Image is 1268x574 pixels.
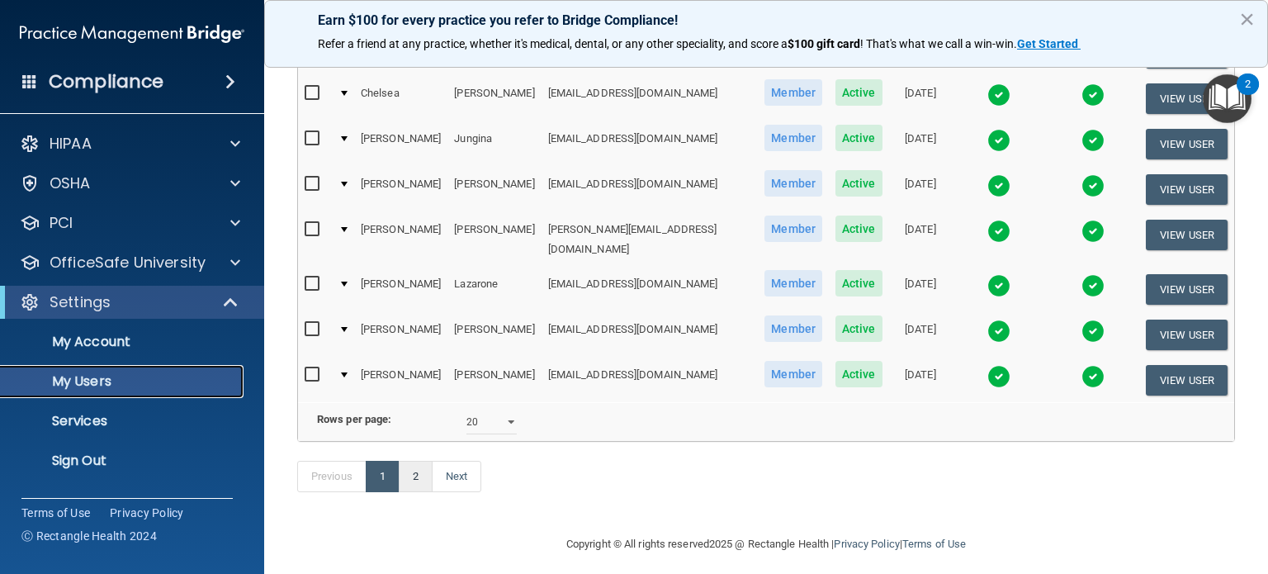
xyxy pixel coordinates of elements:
img: tick.e7d51cea.svg [1081,320,1105,343]
td: [DATE] [889,267,952,312]
a: Previous [297,461,367,492]
td: [DATE] [889,312,952,358]
span: Member [764,170,822,197]
button: View User [1146,220,1228,250]
p: OfficeSafe University [50,253,206,273]
img: tick.e7d51cea.svg [1081,174,1105,197]
a: Privacy Policy [834,538,899,550]
a: OfficeSafe University [20,253,240,273]
td: [PERSON_NAME] [447,212,541,267]
img: PMB logo [20,17,244,50]
td: [PERSON_NAME] [447,358,541,402]
span: Active [835,170,882,197]
a: 1 [366,461,400,492]
a: Get Started [1017,37,1081,50]
span: Active [835,361,882,387]
button: View User [1146,174,1228,205]
td: [DATE] [889,358,952,402]
span: Active [835,79,882,106]
p: Earn $100 for every practice you refer to Bridge Compliance! [318,12,1214,28]
a: Terms of Use [21,505,90,521]
img: tick.e7d51cea.svg [1081,129,1105,152]
p: Sign Out [11,453,236,469]
td: [PERSON_NAME][EMAIL_ADDRESS][DOMAIN_NAME] [542,212,759,267]
td: [EMAIL_ADDRESS][DOMAIN_NAME] [542,267,759,312]
a: HIPAA [20,134,240,154]
td: Lazarone [447,267,541,312]
img: tick.e7d51cea.svg [1081,274,1105,297]
td: [PERSON_NAME] [354,358,447,402]
button: Open Resource Center, 2 new notifications [1203,74,1251,123]
p: PCI [50,213,73,233]
img: tick.e7d51cea.svg [987,365,1010,388]
button: View User [1146,83,1228,114]
img: tick.e7d51cea.svg [987,220,1010,243]
td: Chelsea [354,76,447,121]
span: ! That's what we call a win-win. [860,37,1017,50]
b: Rows per page: [317,413,391,425]
img: tick.e7d51cea.svg [987,274,1010,297]
span: Member [764,125,822,151]
img: tick.e7d51cea.svg [987,83,1010,107]
p: My Users [11,373,236,390]
span: Refer a friend at any practice, whether it's medical, dental, or any other speciality, and score a [318,37,788,50]
img: tick.e7d51cea.svg [1081,365,1105,388]
img: tick.e7d51cea.svg [987,320,1010,343]
img: tick.e7d51cea.svg [1081,83,1105,107]
a: Privacy Policy [110,505,184,521]
a: Terms of Use [902,538,966,550]
span: Member [764,315,822,342]
p: Settings [50,292,111,312]
span: Ⓒ Rectangle Health 2024 [21,528,157,544]
td: [PERSON_NAME] [354,212,447,267]
td: [DATE] [889,167,952,212]
a: OSHA [20,173,240,193]
h4: Compliance [49,70,163,93]
td: [DATE] [889,121,952,167]
p: OSHA [50,173,91,193]
button: View User [1146,365,1228,396]
a: Next [432,461,481,492]
td: [EMAIL_ADDRESS][DOMAIN_NAME] [542,167,759,212]
td: [PERSON_NAME] [447,312,541,358]
td: [EMAIL_ADDRESS][DOMAIN_NAME] [542,312,759,358]
p: My Account [11,334,236,350]
strong: Get Started [1017,37,1078,50]
td: [PERSON_NAME] [354,121,447,167]
button: Close [1239,6,1255,32]
button: View User [1146,320,1228,350]
a: PCI [20,213,240,233]
td: [PERSON_NAME] [447,167,541,212]
p: Services [11,413,236,429]
a: Settings [20,292,239,312]
td: [EMAIL_ADDRESS][DOMAIN_NAME] [542,76,759,121]
p: HIPAA [50,134,92,154]
td: [PERSON_NAME] [354,312,447,358]
div: 2 [1245,84,1251,106]
td: [PERSON_NAME] [354,267,447,312]
span: Active [835,125,882,151]
a: 2 [399,461,433,492]
button: View User [1146,129,1228,159]
span: Member [764,216,822,242]
span: Member [764,270,822,296]
button: View User [1146,274,1228,305]
td: [EMAIL_ADDRESS][DOMAIN_NAME] [542,358,759,402]
td: [DATE] [889,76,952,121]
span: Active [835,315,882,342]
td: Jungina [447,121,541,167]
td: [DATE] [889,212,952,267]
img: tick.e7d51cea.svg [987,174,1010,197]
span: Member [764,361,822,387]
img: tick.e7d51cea.svg [987,129,1010,152]
img: tick.e7d51cea.svg [1081,220,1105,243]
td: [PERSON_NAME] [447,76,541,121]
td: [EMAIL_ADDRESS][DOMAIN_NAME] [542,121,759,167]
strong: $100 gift card [788,37,860,50]
td: [PERSON_NAME] [354,167,447,212]
span: Member [764,79,822,106]
div: Copyright © All rights reserved 2025 @ Rectangle Health | | [465,518,1067,571]
span: Active [835,216,882,242]
span: Active [835,270,882,296]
